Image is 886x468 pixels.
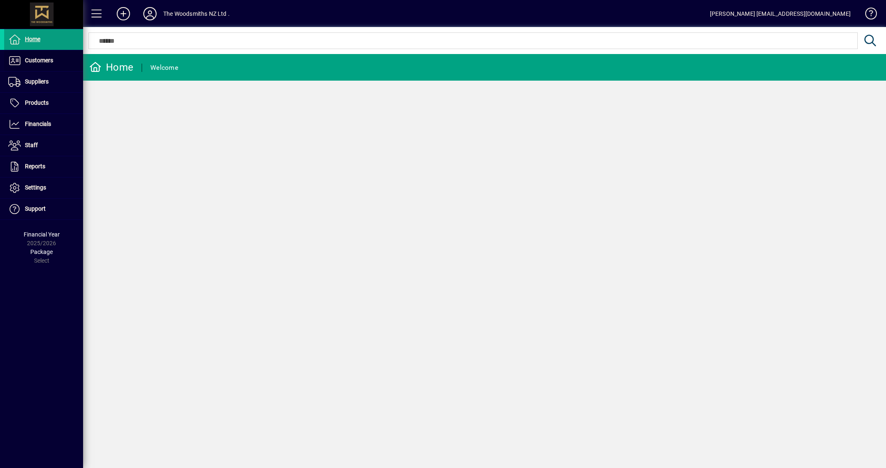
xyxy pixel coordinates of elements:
[4,199,83,219] a: Support
[25,163,45,170] span: Reports
[110,6,137,21] button: Add
[4,156,83,177] a: Reports
[163,7,230,20] div: The Woodsmiths NZ Ltd .
[30,249,53,255] span: Package
[4,71,83,92] a: Suppliers
[89,61,133,74] div: Home
[25,36,40,42] span: Home
[150,61,178,74] div: Welcome
[710,7,851,20] div: [PERSON_NAME] [EMAIL_ADDRESS][DOMAIN_NAME]
[859,2,876,29] a: Knowledge Base
[25,121,51,127] span: Financials
[4,177,83,198] a: Settings
[4,50,83,71] a: Customers
[25,78,49,85] span: Suppliers
[25,99,49,106] span: Products
[24,231,60,238] span: Financial Year
[4,135,83,156] a: Staff
[25,205,46,212] span: Support
[4,93,83,113] a: Products
[25,184,46,191] span: Settings
[25,57,53,64] span: Customers
[4,114,83,135] a: Financials
[137,6,163,21] button: Profile
[25,142,38,148] span: Staff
